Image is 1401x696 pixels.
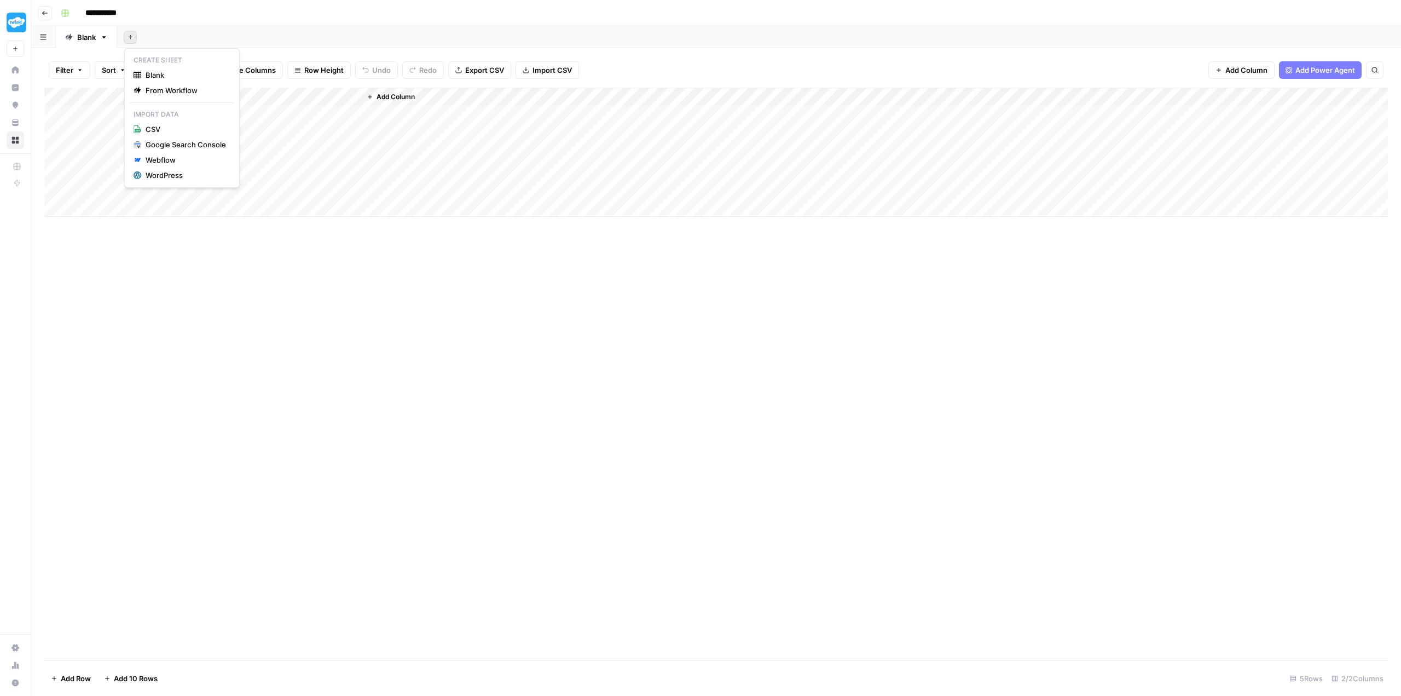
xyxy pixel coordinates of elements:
[1279,61,1362,79] button: Add Power Agent
[7,114,24,131] a: Your Data
[56,65,73,76] span: Filter
[7,13,26,32] img: Twinkl Logo
[7,9,24,36] button: Workspace: Twinkl
[304,65,344,76] span: Row Height
[102,65,116,76] span: Sort
[7,61,24,79] a: Home
[129,107,235,122] p: Import Data
[146,124,226,135] span: CSV
[146,70,226,80] span: Blank
[7,96,24,114] a: Opportunities
[7,674,24,692] button: Help + Support
[146,170,226,181] div: WordPress
[419,65,437,76] span: Redo
[377,92,415,102] span: Add Column
[7,79,24,96] a: Insights
[448,61,511,79] button: Export CSV
[7,657,24,674] a: Usage
[129,53,235,67] p: Create Sheet
[146,154,226,165] div: Webflow
[362,90,419,104] button: Add Column
[77,32,96,43] div: Blank
[516,61,579,79] button: Import CSV
[372,65,391,76] span: Undo
[97,670,164,687] button: Add 10 Rows
[146,139,226,150] div: Google Search Console
[532,65,572,76] span: Import CSV
[146,85,226,96] span: From Workflow
[465,65,504,76] span: Export CSV
[114,673,158,684] span: Add 10 Rows
[61,673,91,684] span: Add Row
[1327,670,1388,687] div: 2/2 Columns
[1295,65,1355,76] span: Add Power Agent
[1208,61,1275,79] button: Add Column
[355,61,398,79] button: Undo
[1286,670,1327,687] div: 5 Rows
[44,670,97,687] button: Add Row
[287,61,351,79] button: Row Height
[7,131,24,149] a: Browse
[402,61,444,79] button: Redo
[202,61,283,79] button: Freeze Columns
[56,26,117,48] a: Blank
[1225,65,1267,76] span: Add Column
[95,61,133,79] button: Sort
[7,639,24,657] a: Settings
[49,61,90,79] button: Filter
[219,65,276,76] span: Freeze Columns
